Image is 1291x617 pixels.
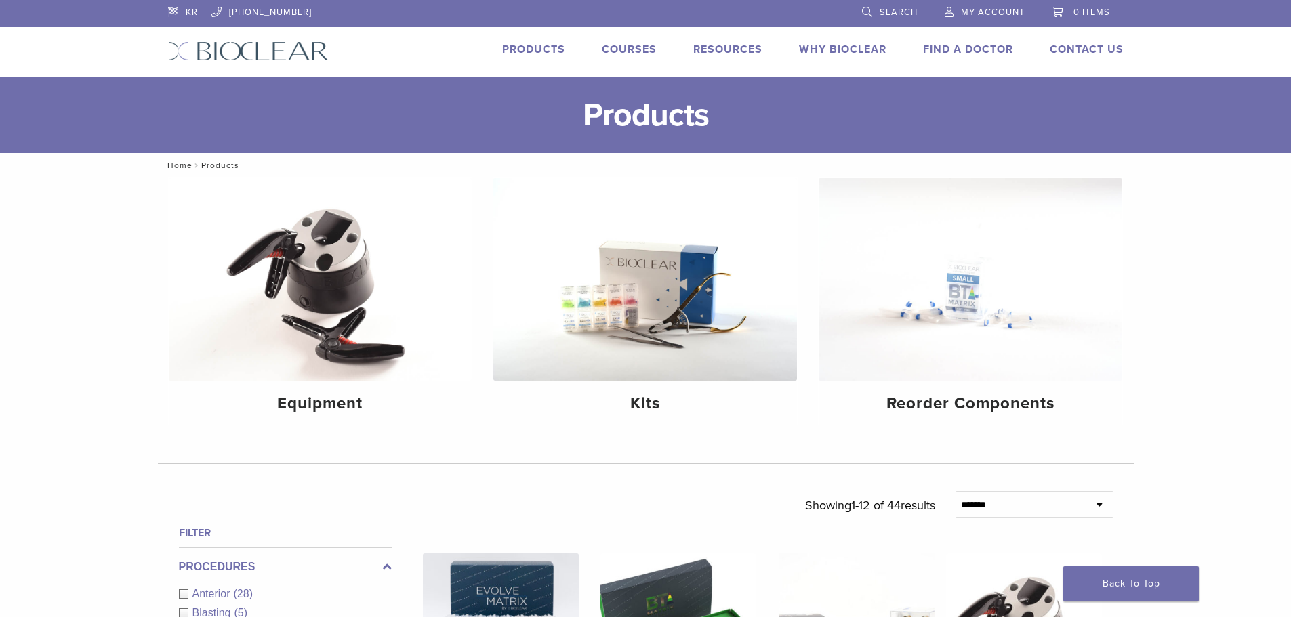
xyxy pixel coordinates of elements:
[180,391,462,416] h4: Equipment
[192,588,234,599] span: Anterior
[163,161,192,170] a: Home
[693,43,762,56] a: Resources
[158,153,1134,177] nav: Products
[168,41,329,61] img: Bioclear
[179,525,392,541] h4: Filter
[234,588,253,599] span: (28)
[799,43,886,56] a: Why Bioclear
[880,7,918,18] span: Search
[493,178,797,381] img: Kits
[192,162,201,169] span: /
[819,178,1122,381] img: Reorder Components
[179,559,392,575] label: Procedures
[1063,566,1199,601] a: Back To Top
[923,43,1013,56] a: Find A Doctor
[169,178,472,381] img: Equipment
[504,391,786,416] h4: Kits
[1050,43,1124,56] a: Contact Us
[819,178,1122,425] a: Reorder Components
[1073,7,1110,18] span: 0 items
[602,43,657,56] a: Courses
[493,178,797,425] a: Kits
[502,43,565,56] a: Products
[169,178,472,425] a: Equipment
[851,498,901,513] span: 1-12 of 44
[805,491,935,519] p: Showing results
[829,391,1111,416] h4: Reorder Components
[961,7,1025,18] span: My Account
